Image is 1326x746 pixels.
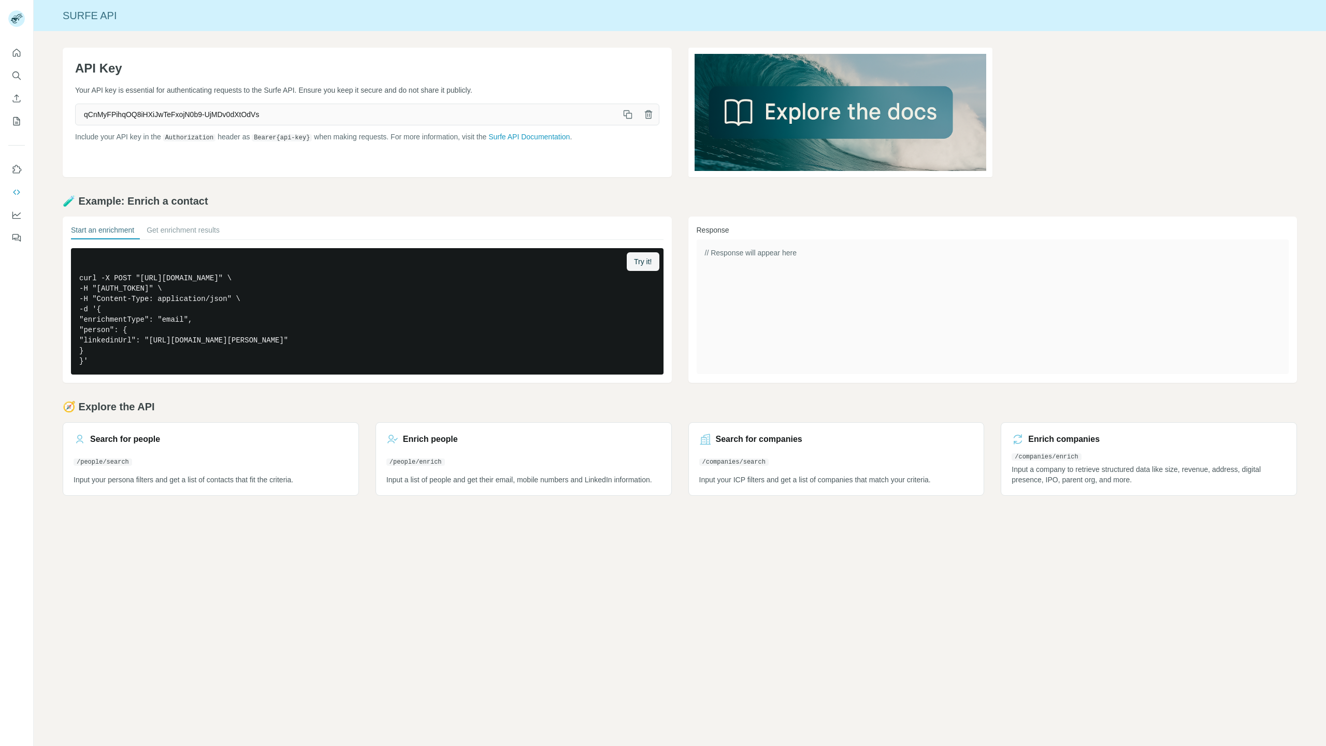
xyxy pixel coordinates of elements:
code: /people/enrich [386,458,445,466]
button: Use Surfe on LinkedIn [8,160,25,179]
button: Try it! [627,252,659,271]
h3: Enrich people [403,433,458,446]
a: Enrich people/people/enrichInput a list of people and get their email, mobile numbers and LinkedI... [376,422,672,496]
div: Surfe API [34,8,1326,23]
button: Quick start [8,44,25,62]
a: Search for companies/companies/searchInput your ICP filters and get a list of companies that matc... [688,422,985,496]
button: Enrich CSV [8,89,25,108]
code: /people/search [74,458,132,466]
button: Dashboard [8,206,25,224]
h1: API Key [75,60,659,77]
h2: 🧭 Explore the API [63,399,1297,414]
a: Surfe API Documentation [488,133,570,141]
h3: Response [697,225,1289,235]
span: Try it! [634,256,652,267]
code: /companies/search [699,458,769,466]
button: Get enrichment results [147,225,220,239]
button: Start an enrichment [71,225,134,239]
h3: Enrich companies [1028,433,1100,446]
p: Input your ICP filters and get a list of companies that match your criteria. [699,475,974,485]
span: qCnMyFPihqOQ8iHXiJwTeFxojN0b9-UjMDv0dXtOdVs [76,105,617,124]
p: Input your persona filters and get a list of contacts that fit the criteria. [74,475,348,485]
p: Include your API key in the header as when making requests. For more information, visit the . [75,132,659,142]
p: Input a company to retrieve structured data like size, revenue, address, digital presence, IPO, p... [1012,464,1286,485]
pre: curl -X POST "[URL][DOMAIN_NAME]" \ -H "[AUTH_TOKEN]" \ -H "Content-Type: application/json" \ -d ... [71,248,664,375]
a: Search for people/people/searchInput your persona filters and get a list of contacts that fit the... [63,422,359,496]
code: /companies/enrich [1012,453,1081,461]
h3: Search for people [90,433,160,446]
button: Search [8,66,25,85]
p: Input a list of people and get their email, mobile numbers and LinkedIn information. [386,475,661,485]
code: Authorization [163,134,216,141]
a: Enrich companies/companies/enrichInput a company to retrieve structured data like size, revenue, ... [1001,422,1297,496]
h2: 🧪 Example: Enrich a contact [63,194,1297,208]
h3: Search for companies [716,433,802,446]
code: Bearer {api-key} [252,134,312,141]
button: My lists [8,112,25,131]
button: Feedback [8,228,25,247]
button: Use Surfe API [8,183,25,202]
span: // Response will appear here [705,249,797,257]
p: Your API key is essential for authenticating requests to the Surfe API. Ensure you keep it secure... [75,85,659,95]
